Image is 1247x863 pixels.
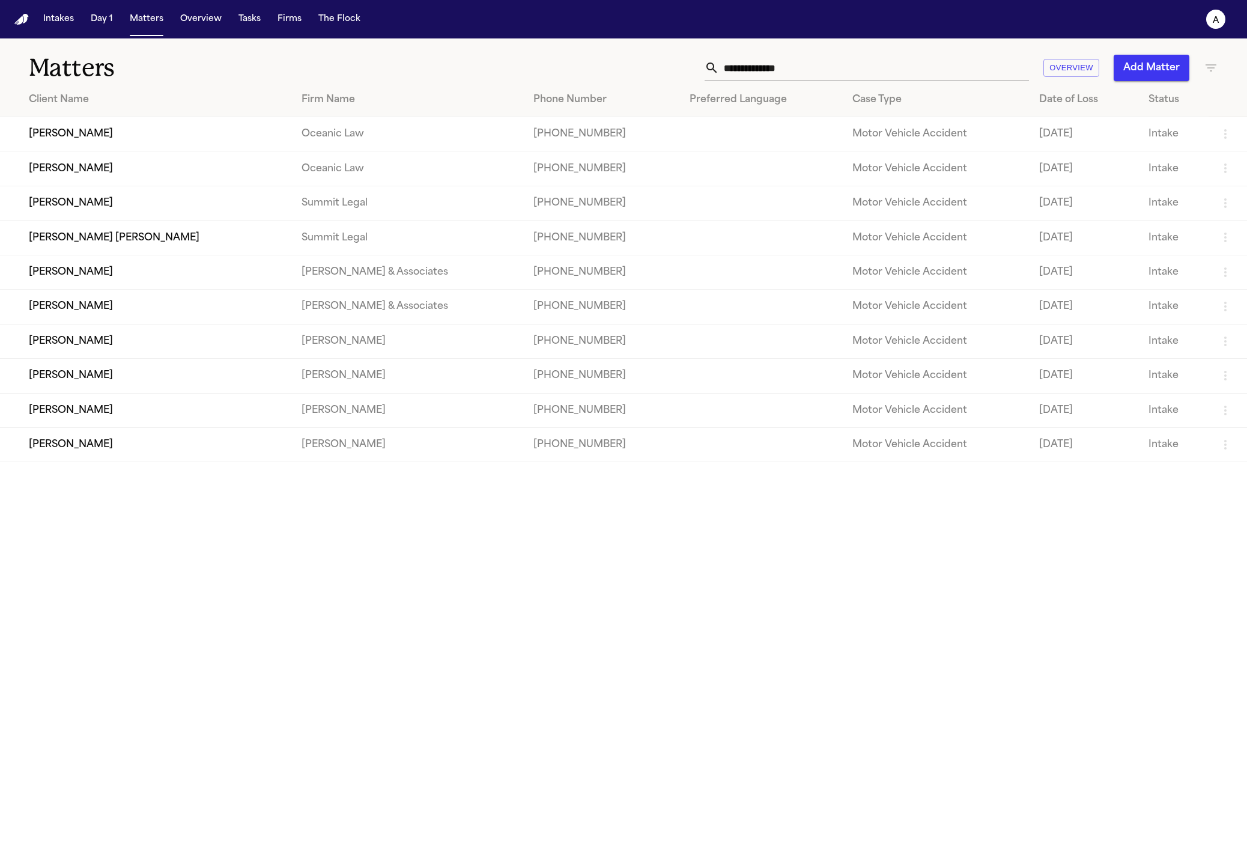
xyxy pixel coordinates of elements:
[1030,393,1139,427] td: [DATE]
[1030,324,1139,358] td: [DATE]
[273,8,306,30] button: Firms
[1030,427,1139,462] td: [DATE]
[843,290,1030,324] td: Motor Vehicle Accident
[292,186,524,220] td: Summit Legal
[1030,117,1139,151] td: [DATE]
[1148,93,1199,107] div: Status
[14,14,29,25] a: Home
[29,93,282,107] div: Client Name
[1139,290,1209,324] td: Intake
[234,8,265,30] button: Tasks
[292,255,524,289] td: [PERSON_NAME] & Associates
[1030,359,1139,393] td: [DATE]
[292,221,524,255] td: Summit Legal
[1030,151,1139,186] td: [DATE]
[843,221,1030,255] td: Motor Vehicle Accident
[1043,59,1099,78] button: Overview
[843,427,1030,462] td: Motor Vehicle Accident
[524,427,680,462] td: [PHONE_NUMBER]
[843,324,1030,358] td: Motor Vehicle Accident
[524,393,680,427] td: [PHONE_NUMBER]
[1139,255,1209,289] td: Intake
[314,8,365,30] button: The Flock
[524,221,680,255] td: [PHONE_NUMBER]
[1139,221,1209,255] td: Intake
[1030,186,1139,220] td: [DATE]
[38,8,79,30] button: Intakes
[1139,359,1209,393] td: Intake
[1030,255,1139,289] td: [DATE]
[14,14,29,25] img: Finch Logo
[524,117,680,151] td: [PHONE_NUMBER]
[302,93,514,107] div: Firm Name
[1139,117,1209,151] td: Intake
[852,93,1021,107] div: Case Type
[1139,427,1209,462] td: Intake
[533,93,670,107] div: Phone Number
[1114,55,1189,81] button: Add Matter
[843,186,1030,220] td: Motor Vehicle Accident
[292,427,524,462] td: [PERSON_NAME]
[524,324,680,358] td: [PHONE_NUMBER]
[1030,221,1139,255] td: [DATE]
[292,117,524,151] td: Oceanic Law
[524,359,680,393] td: [PHONE_NUMBER]
[1039,93,1129,107] div: Date of Loss
[292,393,524,427] td: [PERSON_NAME]
[86,8,118,30] button: Day 1
[292,290,524,324] td: [PERSON_NAME] & Associates
[175,8,226,30] button: Overview
[843,359,1030,393] td: Motor Vehicle Accident
[843,117,1030,151] td: Motor Vehicle Accident
[292,324,524,358] td: [PERSON_NAME]
[524,151,680,186] td: [PHONE_NUMBER]
[1139,324,1209,358] td: Intake
[125,8,168,30] button: Matters
[1139,393,1209,427] td: Intake
[1030,290,1139,324] td: [DATE]
[524,186,680,220] td: [PHONE_NUMBER]
[1139,151,1209,186] td: Intake
[524,255,680,289] td: [PHONE_NUMBER]
[690,93,833,107] div: Preferred Language
[843,393,1030,427] td: Motor Vehicle Accident
[292,359,524,393] td: [PERSON_NAME]
[292,151,524,186] td: Oceanic Law
[1139,186,1209,220] td: Intake
[29,53,379,83] h1: Matters
[524,290,680,324] td: [PHONE_NUMBER]
[843,151,1030,186] td: Motor Vehicle Accident
[843,255,1030,289] td: Motor Vehicle Accident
